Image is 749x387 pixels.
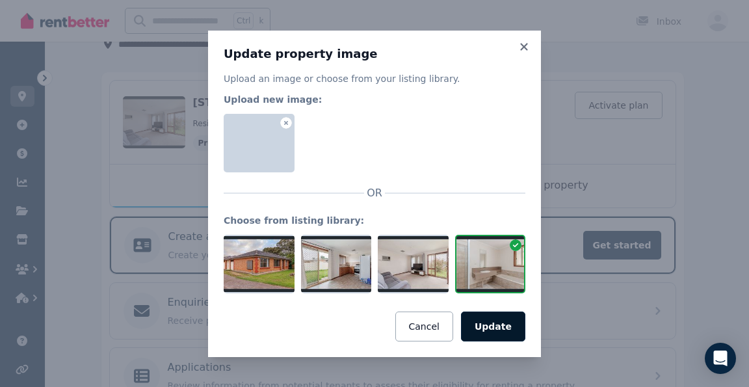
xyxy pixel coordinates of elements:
[395,312,453,341] button: Cancel
[224,93,525,106] legend: Upload new image:
[224,46,525,62] h3: Update property image
[224,214,525,227] legend: Choose from listing library:
[461,312,525,341] button: Update
[705,343,736,374] div: Open Intercom Messenger
[224,72,525,85] p: Upload an image or choose from your listing library.
[364,185,385,201] span: OR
